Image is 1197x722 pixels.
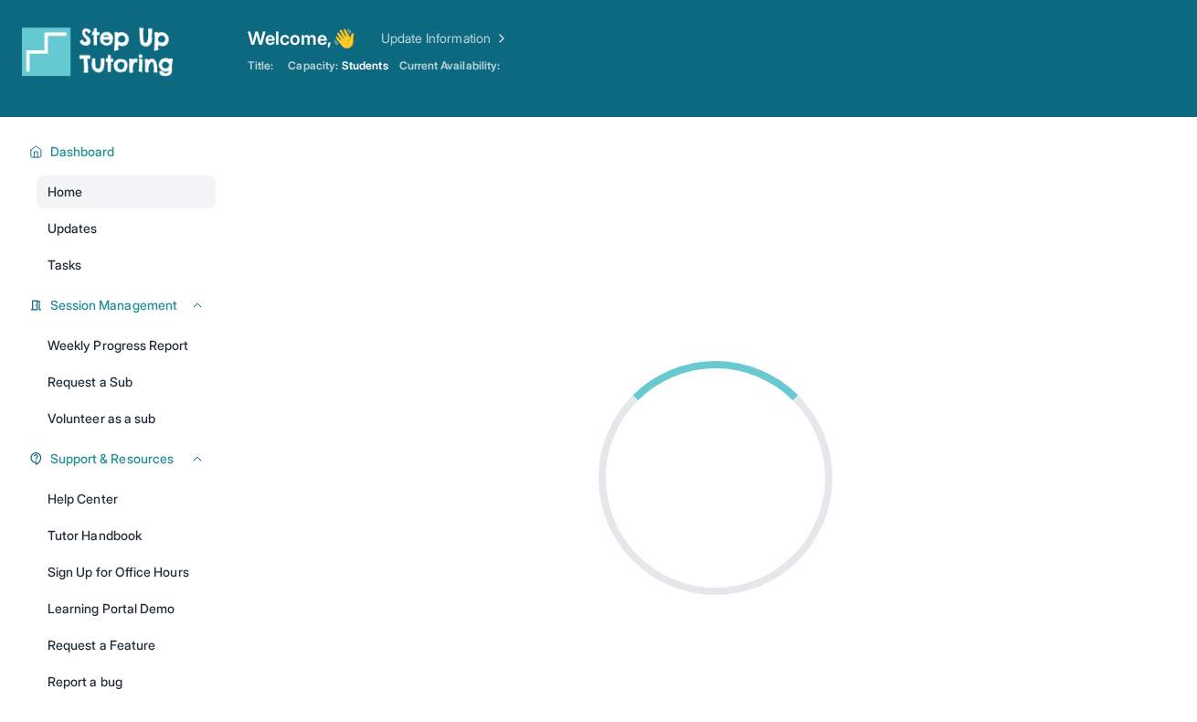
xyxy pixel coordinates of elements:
span: Home [48,183,82,201]
a: Updates [37,212,216,245]
a: Tasks [37,249,216,281]
a: Request a Sub [37,366,216,398]
button: Support & Resources [43,450,205,468]
span: Updates [48,219,98,238]
span: Session Management [50,296,177,314]
span: Students [342,58,388,73]
a: Report a bug [37,665,216,698]
a: Learning Portal Demo [37,592,216,625]
img: logo [22,26,174,77]
a: Sign Up for Office Hours [37,556,216,589]
img: Chevron Right [491,29,509,48]
a: Tutor Handbook [37,519,216,552]
span: Support & Resources [50,450,174,468]
a: Help Center [37,483,216,515]
span: Dashboard [50,143,115,161]
span: Tasks [48,256,81,274]
a: Weekly Progress Report [37,329,216,362]
span: Title: [248,58,273,73]
a: Home [37,175,216,208]
span: Current Availability: [399,58,500,73]
span: Welcome, 👋 [248,26,355,51]
span: Capacity: [288,58,338,73]
button: Dashboard [43,143,205,161]
a: Request a Feature [37,629,216,662]
a: Update Information [381,29,509,48]
a: Volunteer as a sub [37,402,216,435]
button: Session Management [43,296,205,314]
